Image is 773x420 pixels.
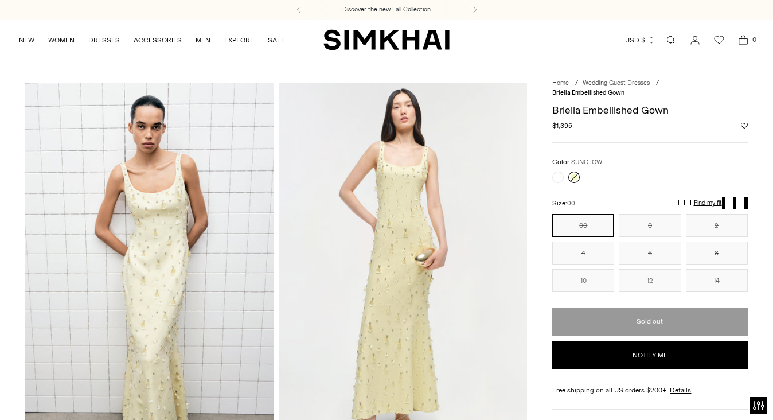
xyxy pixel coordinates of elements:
a: Go to the account page [684,29,706,52]
button: 00 [552,214,614,237]
a: SALE [268,28,285,53]
span: 00 [567,200,575,207]
a: Wedding Guest Dresses [583,79,650,87]
button: 2 [686,214,748,237]
span: $1,395 [552,120,572,131]
button: 6 [619,242,681,265]
a: Open search modal [659,29,682,52]
button: USD $ [625,28,655,53]
span: 0 [749,34,759,45]
span: Briella Embellished Gown [552,89,624,96]
button: 8 [686,242,748,265]
button: 4 [552,242,614,265]
h1: Briella Embellished Gown [552,105,747,115]
div: Free shipping on all US orders $200+ [552,385,747,395]
a: ACCESSORIES [134,28,182,53]
a: Details [670,385,691,395]
a: EXPLORE [224,28,254,53]
nav: breadcrumbs [552,79,747,98]
a: Open cart modal [732,29,755,52]
button: Add to Wishlist [741,122,748,129]
a: Wishlist [708,29,731,52]
a: Home [552,79,569,87]
a: MEN [196,28,210,53]
a: DRESSES [88,28,120,53]
a: SIMKHAI [323,29,450,51]
div: / [656,79,659,88]
a: Discover the new Fall Collection [342,5,431,14]
a: NEW [19,28,34,53]
button: Notify me [552,341,747,369]
button: 10 [552,269,614,292]
label: Color: [552,157,602,168]
button: 12 [619,269,681,292]
div: / [575,79,578,88]
label: Size: [552,198,575,209]
a: WOMEN [48,28,75,53]
button: 14 [686,269,748,292]
button: 0 [619,214,681,237]
span: SUNGLOW [571,158,602,166]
